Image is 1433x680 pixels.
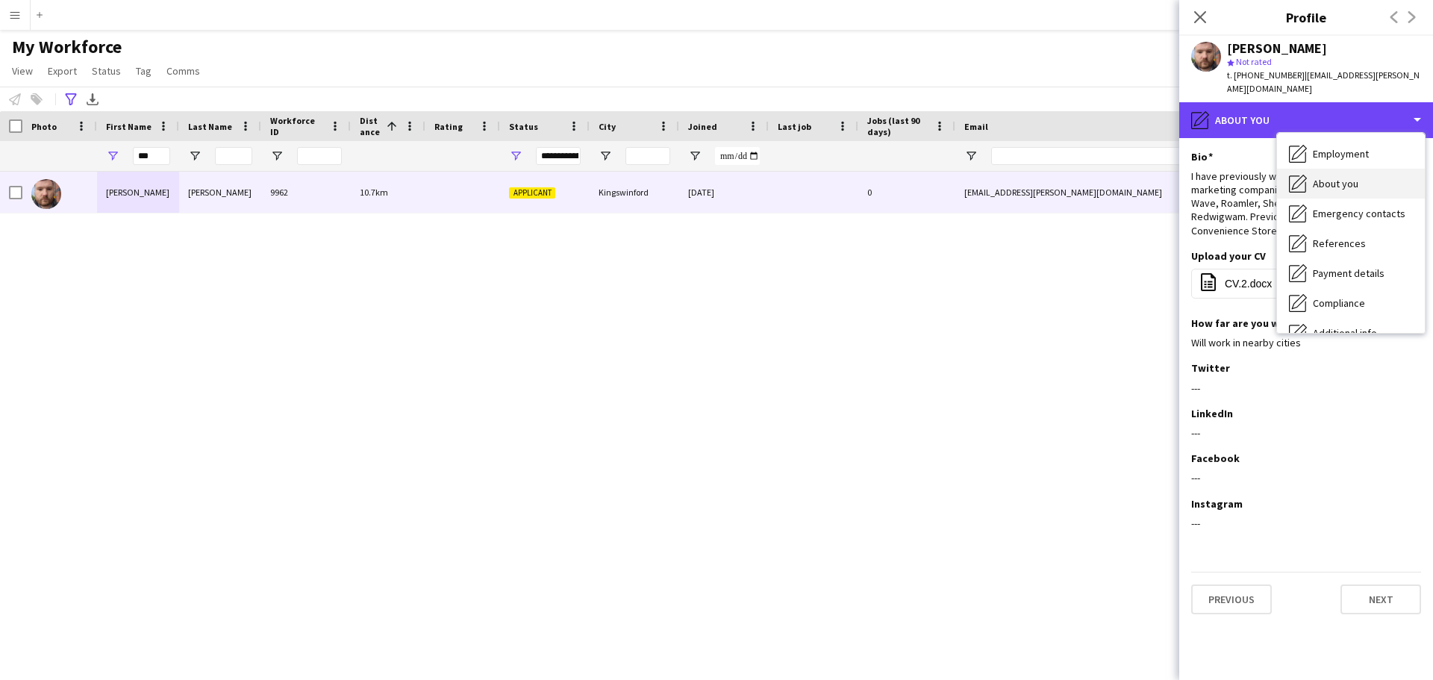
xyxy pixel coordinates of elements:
[1179,7,1433,27] h3: Profile
[1191,316,1406,330] h3: How far are you willing to travel for work?
[1191,269,1421,299] button: CV.2.docx
[1277,228,1425,258] div: References
[12,64,33,78] span: View
[1179,102,1433,138] div: About you
[599,149,612,163] button: Open Filter Menu
[955,172,1254,213] div: [EMAIL_ADDRESS][PERSON_NAME][DOMAIN_NAME]
[991,147,1245,165] input: Email Filter Input
[964,149,978,163] button: Open Filter Menu
[434,121,463,132] span: Rating
[1191,249,1266,263] h3: Upload your CV
[42,61,83,81] a: Export
[1227,69,1305,81] span: t. [PHONE_NUMBER]
[215,147,252,165] input: Last Name Filter Input
[86,61,127,81] a: Status
[688,121,717,132] span: Joined
[92,64,121,78] span: Status
[867,115,928,137] span: Jobs (last 90 days)
[106,121,152,132] span: First Name
[297,147,342,165] input: Workforce ID Filter Input
[625,147,670,165] input: City Filter Input
[1313,237,1366,250] span: References
[509,149,522,163] button: Open Filter Menu
[1313,326,1377,340] span: Additional info
[858,172,955,213] div: 0
[1277,258,1425,288] div: Payment details
[964,121,988,132] span: Email
[1225,278,1272,290] span: CV.2.docx
[778,121,811,132] span: Last job
[62,90,80,108] app-action-btn: Advanced filters
[360,187,388,198] span: 10.7km
[84,90,102,108] app-action-btn: Export XLSX
[1191,336,1421,349] div: Will work in nearby cities
[1277,139,1425,169] div: Employment
[166,64,200,78] span: Comms
[1277,318,1425,348] div: Additional info
[12,36,122,58] span: My Workforce
[261,172,351,213] div: 9962
[6,61,39,81] a: View
[270,149,284,163] button: Open Filter Menu
[1191,407,1233,420] h3: LinkedIn
[1313,266,1384,280] span: Payment details
[31,179,61,209] img: Robert Dunn
[1277,199,1425,228] div: Emergency contacts
[1277,169,1425,199] div: About you
[160,61,206,81] a: Comms
[1191,497,1243,511] h3: Instagram
[270,115,324,137] span: Workforce ID
[1313,207,1405,220] span: Emergency contacts
[31,121,57,132] span: Photo
[136,64,152,78] span: Tag
[509,121,538,132] span: Status
[97,172,179,213] div: [PERSON_NAME]
[1227,42,1327,55] div: [PERSON_NAME]
[1191,381,1421,395] div: ---
[1313,147,1369,160] span: Employment
[679,172,769,213] div: [DATE]
[1191,517,1421,530] div: ---
[1191,584,1272,614] button: Previous
[133,147,170,165] input: First Name Filter Input
[1227,69,1420,94] span: | [EMAIL_ADDRESS][PERSON_NAME][DOMAIN_NAME]
[130,61,157,81] a: Tag
[590,172,679,213] div: Kingswinford
[715,147,760,165] input: Joined Filter Input
[1191,452,1240,465] h3: Facebook
[1340,584,1421,614] button: Next
[48,64,77,78] span: Export
[1313,177,1358,190] span: About you
[188,121,232,132] span: Last Name
[1313,296,1365,310] span: Compliance
[1191,361,1230,375] h3: Twitter
[188,149,202,163] button: Open Filter Menu
[360,115,381,137] span: Distance
[1191,426,1421,440] div: ---
[599,121,616,132] span: City
[1236,56,1272,67] span: Not rated
[509,187,555,199] span: Applicant
[1277,288,1425,318] div: Compliance
[179,172,261,213] div: [PERSON_NAME]
[106,149,119,163] button: Open Filter Menu
[1191,150,1213,163] h3: Bio
[688,149,702,163] button: Open Filter Menu
[1191,169,1421,237] div: I have previously worked with numerous field marketing companies and Agencies including Wave, Roa...
[1191,471,1421,484] div: ---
